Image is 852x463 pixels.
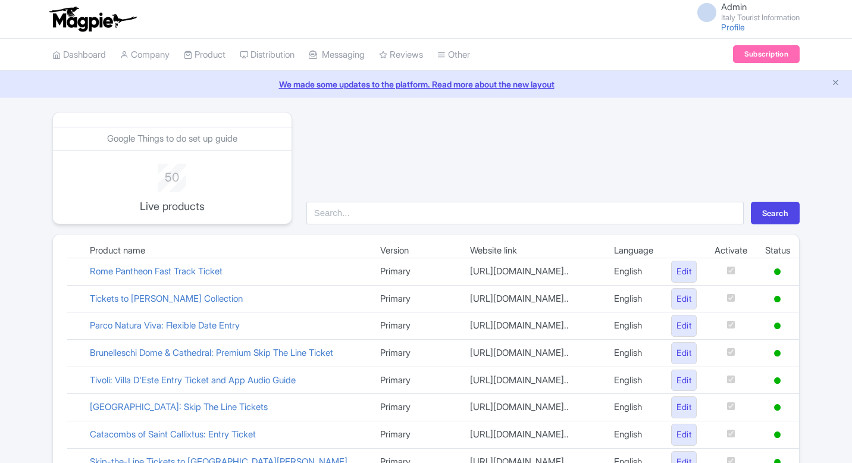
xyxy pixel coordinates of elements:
td: Primary [371,394,461,421]
td: Primary [371,339,461,367]
td: English [605,285,662,312]
td: English [605,312,662,340]
a: Company [120,39,170,71]
a: Parco Natura Viva: Flexible Date Entry [90,320,240,331]
a: Edit [671,370,697,392]
td: Primary [371,421,461,448]
td: [URL][DOMAIN_NAME].. [461,367,605,394]
td: [URL][DOMAIN_NAME].. [461,339,605,367]
button: Close announcement [831,77,840,90]
a: Admin Italy Tourist Information [690,2,800,21]
a: Dashboard [52,39,106,71]
td: Language [605,244,662,258]
a: Tivoli: Villa D'Este Entry Ticket and App Audio Guide [90,374,296,386]
div: 50 [123,164,221,186]
a: Profile [721,22,745,32]
td: Website link [461,244,605,258]
p: Live products [123,198,221,214]
td: English [605,367,662,394]
td: Product name [81,244,371,258]
td: English [605,339,662,367]
a: Tickets to [PERSON_NAME] Collection [90,293,243,304]
span: Admin [721,1,747,12]
td: [URL][DOMAIN_NAME].. [461,394,605,421]
a: Distribution [240,39,295,71]
a: Catacombs of Saint Callixtus: Entry Ticket [90,428,256,440]
td: English [605,421,662,448]
td: Primary [371,312,461,340]
td: [URL][DOMAIN_NAME].. [461,258,605,286]
a: Reviews [379,39,423,71]
a: Google Things to do set up guide [107,133,237,144]
img: logo-ab69f6fb50320c5b225c76a69d11143b.png [46,6,139,32]
a: Brunelleschi Dome & Cathedral: Premium Skip The Line Ticket [90,347,333,358]
a: Rome Pantheon Fast Track Ticket [90,265,223,277]
td: Primary [371,258,461,286]
td: [URL][DOMAIN_NAME].. [461,285,605,312]
a: Edit [671,288,697,310]
td: Primary [371,367,461,394]
td: English [605,258,662,286]
td: Status [756,244,799,258]
a: Edit [671,261,697,283]
a: Edit [671,342,697,364]
a: [GEOGRAPHIC_DATA]: Skip The Line Tickets [90,401,268,412]
a: Edit [671,396,697,418]
td: [URL][DOMAIN_NAME].. [461,312,605,340]
td: [URL][DOMAIN_NAME].. [461,421,605,448]
a: We made some updates to the platform. Read more about the new layout [7,78,845,90]
a: Other [437,39,470,71]
a: Edit [671,315,697,337]
button: Search [751,202,800,224]
td: Activate [706,244,756,258]
td: Primary [371,285,461,312]
td: English [605,394,662,421]
a: Subscription [733,45,800,63]
a: Messaging [309,39,365,71]
td: Version [371,244,461,258]
a: Edit [671,424,697,446]
small: Italy Tourist Information [721,14,800,21]
a: Product [184,39,225,71]
input: Search... [306,202,744,224]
